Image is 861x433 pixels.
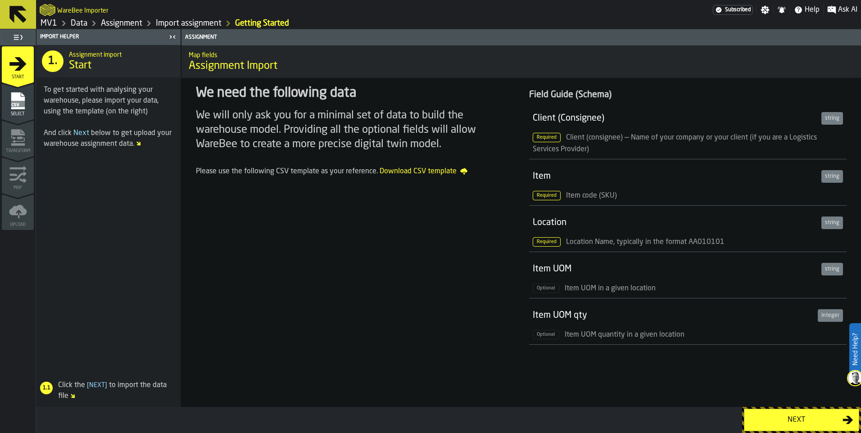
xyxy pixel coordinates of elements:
div: To get started with analysing your warehouse, please import your data, using the template (on the... [44,85,173,117]
li: menu Upload [2,194,34,230]
a: logo-header [40,2,55,18]
div: string [821,170,843,183]
div: title-Assignment Import [181,45,861,78]
div: title-Start [36,45,181,77]
div: Menu Subscription [713,5,753,15]
a: link-to-/wh/i/3ccf57d1-1e0c-4a81-a3bb-c2011c5f0d50/data/assignments/ [101,18,142,28]
div: Click the to import the data file [36,380,177,401]
div: Item UOM [533,263,818,275]
span: Location Name, typically in the format AA010101 [566,239,725,246]
div: string [821,216,843,229]
a: link-to-/wh/i/3ccf57d1-1e0c-4a81-a3bb-c2011c5f0d50 [41,18,57,28]
div: Import Helper [38,34,166,40]
div: We need the following data [196,85,514,101]
div: Item [533,170,818,183]
span: Assignment Import [189,59,854,73]
header: Import Helper [36,29,181,45]
h2: Sub Title [69,50,173,59]
span: Required [533,237,561,247]
div: string [821,263,843,275]
li: menu Start [2,46,34,82]
div: And click below to get upload your warehouse assignment data. [44,128,173,149]
span: Please use the following CSV template as your reference. [196,168,378,175]
h2: Sub Title [189,50,854,59]
span: Optional [533,330,559,339]
span: 1.1 [41,385,52,391]
label: button-toggle-Settings [757,5,773,14]
label: button-toggle-Close me [166,32,179,42]
span: Item UOM quantity in a given location [565,331,684,338]
li: menu Select [2,83,34,119]
div: integer [818,309,843,322]
label: button-toggle-Toggle Full Menu [2,31,34,44]
span: Start [69,59,91,73]
span: Next [73,130,89,137]
a: Download CSV template [380,166,467,178]
label: Need Help? [850,324,860,374]
span: Upload [2,222,34,227]
a: link-to-/wh/i/3ccf57d1-1e0c-4a81-a3bb-c2011c5f0d50/settings/billing [713,5,753,15]
div: Location [533,216,818,229]
div: 1. [42,50,63,72]
a: link-to-/wh/i/3ccf57d1-1e0c-4a81-a3bb-c2011c5f0d50/data [71,18,87,28]
span: Item code (SKU) [566,192,617,199]
span: Optional [533,284,559,293]
a: link-to-/wh/i/3ccf57d1-1e0c-4a81-a3bb-c2011c5f0d50/import/assignment/ [235,18,289,28]
span: Client (consignee) — Name of your company or your client (if you are a Logistics Services Provider) [533,134,817,153]
span: [ [87,382,89,388]
label: button-toggle-Ask AI [824,5,861,15]
div: Client (Consignee) [533,112,818,125]
span: Next [85,382,109,388]
button: button-Next [744,409,859,431]
header: Assignment [181,29,861,45]
span: Map [2,185,34,190]
div: We will only ask you for a minimal set of data to build the warehouse model. Providing all the op... [196,108,514,152]
span: Start [2,75,34,80]
div: string [821,112,843,125]
span: Required [533,133,561,142]
span: Select [2,112,34,117]
li: menu Transform [2,120,34,156]
span: Subscribed [725,7,751,13]
label: button-toggle-Notifications [774,5,790,14]
div: Field Guide (Schema) [529,89,847,101]
nav: Breadcrumb [40,18,449,29]
span: Required [533,191,561,200]
span: ] [105,382,107,388]
h2: Sub Title [57,5,109,14]
span: Transform [2,149,34,153]
div: Next [750,415,843,425]
label: button-toggle-Help [790,5,823,15]
span: Download CSV template [380,166,467,177]
div: Item UOM qty [533,309,815,322]
span: Item UOM in a given location [565,285,656,292]
span: Ask AI [838,5,857,15]
div: Assignment [183,34,859,41]
li: menu Map [2,157,34,193]
span: Help [805,5,820,15]
a: link-to-/wh/i/3ccf57d1-1e0c-4a81-a3bb-c2011c5f0d50/import/assignment/ [156,18,222,28]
